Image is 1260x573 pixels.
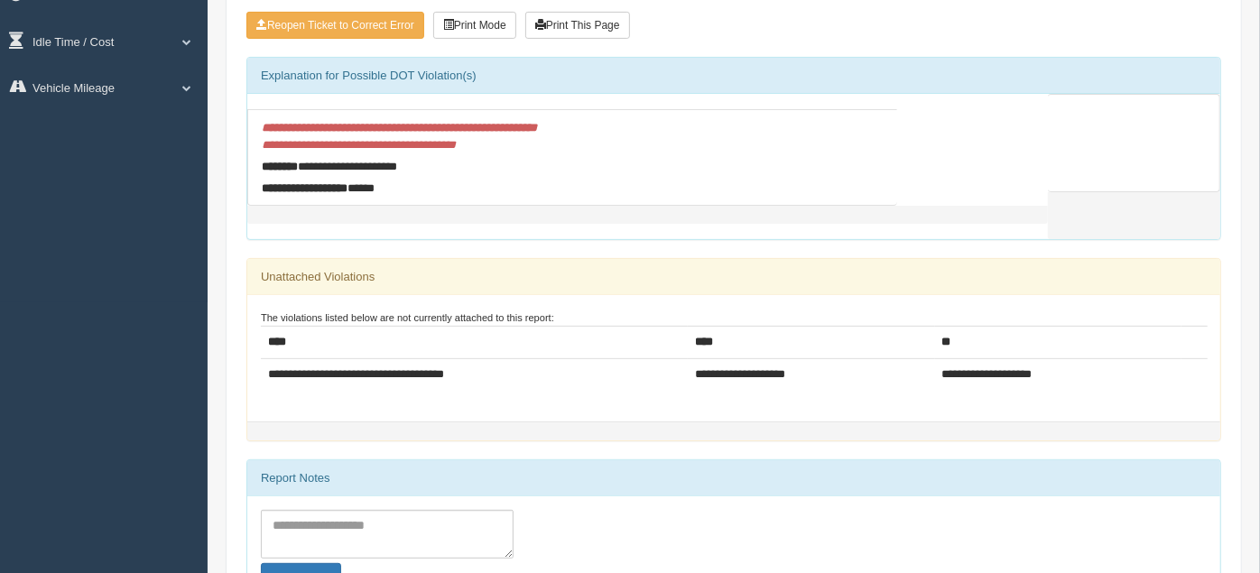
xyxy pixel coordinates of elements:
div: Unattached Violations [247,259,1220,295]
div: Explanation for Possible DOT Violation(s) [247,58,1220,94]
div: Report Notes [247,460,1220,496]
small: The violations listed below are not currently attached to this report: [261,312,554,323]
button: Print This Page [525,12,630,39]
button: Print Mode [433,12,516,39]
button: Reopen Ticket [246,12,424,39]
